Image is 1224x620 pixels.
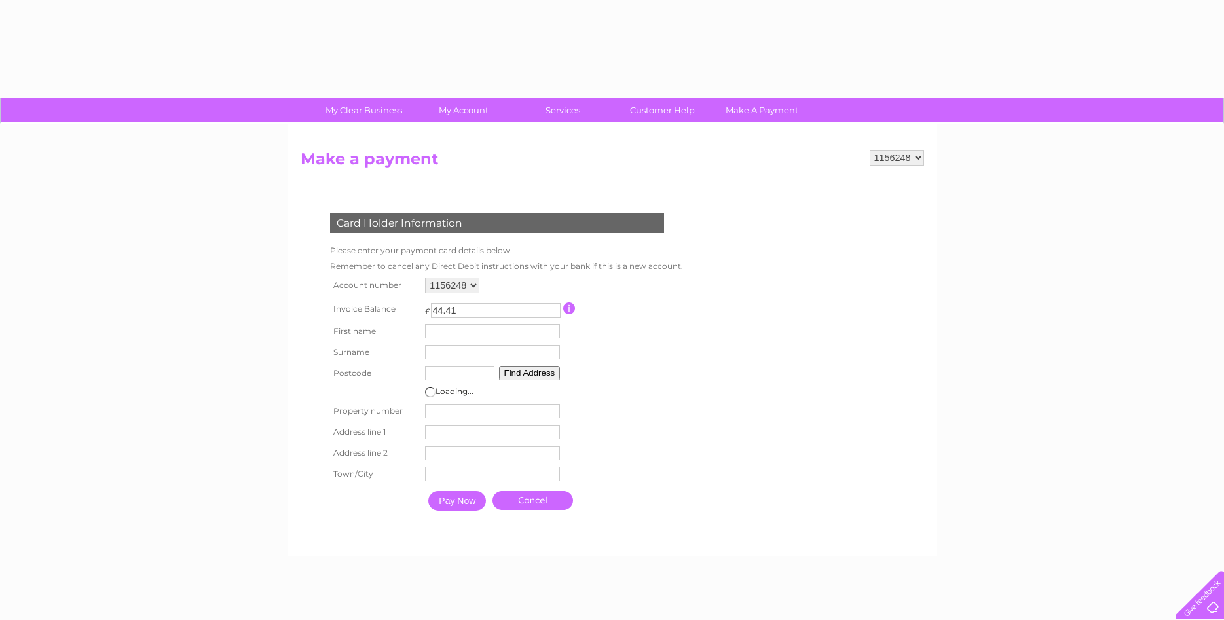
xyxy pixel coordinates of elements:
[327,464,422,484] th: Town/City
[327,363,422,384] th: Postcode
[563,302,576,314] input: Information
[330,213,664,233] div: Card Holder Information
[327,321,422,342] th: First name
[327,297,422,321] th: Invoice Balance
[327,259,686,274] td: Remember to cancel any Direct Debit instructions with your bank if this is a new account.
[409,98,517,122] a: My Account
[327,342,422,363] th: Surname
[327,243,686,259] td: Please enter your payment card details below.
[425,387,560,397] div: Loading...
[425,300,430,316] td: £
[428,491,486,511] input: Pay Now
[301,150,924,175] h2: Make a payment
[425,387,436,397] img: page-loader.gif
[327,274,422,297] th: Account number
[310,98,418,122] a: My Clear Business
[509,98,617,122] a: Services
[492,491,573,510] a: Cancel
[327,422,422,443] th: Address line 1
[499,366,561,380] button: Find Address
[708,98,816,122] a: Make A Payment
[327,443,422,464] th: Address line 2
[327,401,422,422] th: Property number
[608,98,716,122] a: Customer Help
